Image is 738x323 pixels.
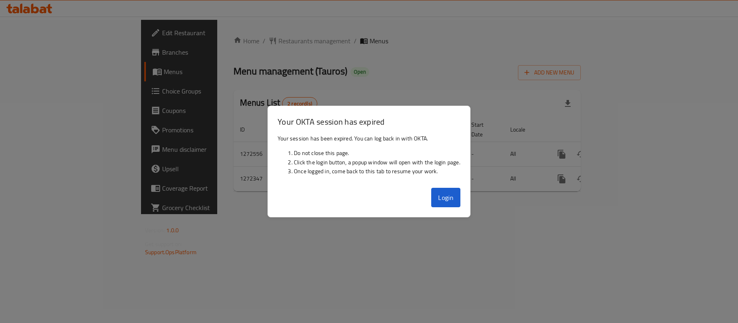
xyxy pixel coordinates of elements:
[294,158,460,167] li: Click the login button, a popup window will open with the login page.
[294,167,460,176] li: Once logged in, come back to this tab to resume your work.
[294,149,460,157] li: Do not close this page.
[431,188,460,207] button: Login
[278,116,460,127] h3: Your OKTA session has expired
[268,131,470,185] div: Your session has been expired. You can log back in with OKTA.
